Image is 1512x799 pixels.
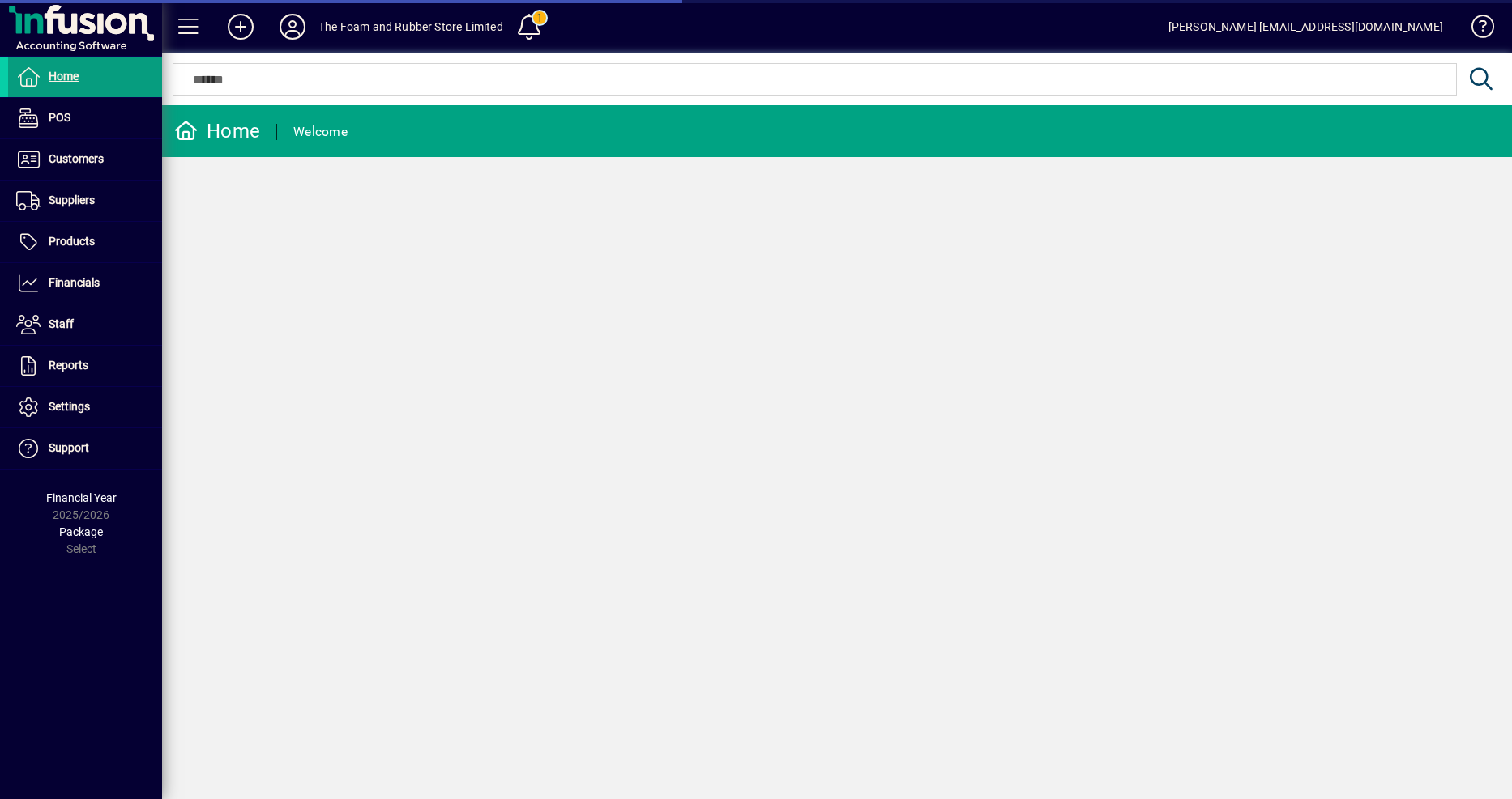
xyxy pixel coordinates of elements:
[318,14,503,40] div: The Foam and Rubber Store Limited
[8,387,162,427] a: Settings
[49,317,74,330] span: Staff
[49,152,104,165] span: Customers
[1459,3,1492,56] a: Knowledge Base
[174,118,260,144] div: Home
[8,428,162,469] a: Support
[49,400,90,413] span: Settings
[8,304,162,345] a: Staff
[8,222,162,262] a: Products
[8,98,162,138] a: POS
[49,441,89,454] span: Support
[8,181,162,221] a: Suppliers
[1168,14,1443,40] div: [PERSON_NAME] [EMAIL_ADDRESS][DOMAIN_NAME]
[49,111,70,124] span: POS
[49,276,100,289] span: Financials
[293,119,348,145] div: Welcome
[49,193,95,206] span: Suppliers
[46,491,117,504] span: Financial Year
[215,12,267,41] button: Add
[49,359,88,372] span: Reports
[267,12,318,41] button: Profile
[49,70,79,83] span: Home
[59,525,103,538] span: Package
[49,235,95,248] span: Products
[8,263,162,304] a: Financials
[8,346,162,386] a: Reports
[8,139,162,180] a: Customers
